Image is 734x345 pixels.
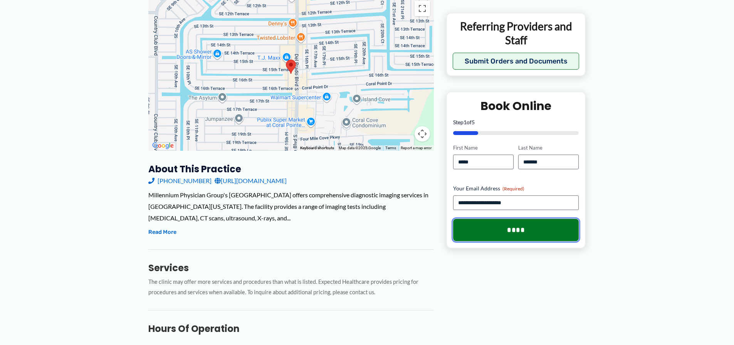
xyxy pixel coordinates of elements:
a: [URL][DOMAIN_NAME] [215,175,287,187]
span: 1 [464,119,467,125]
p: Referring Providers and Staff [453,19,579,47]
span: (Required) [502,185,524,191]
p: Step of [453,120,579,125]
a: Open this area in Google Maps (opens a new window) [150,141,176,151]
img: Google [150,141,176,151]
button: Keyboard shortcuts [300,145,334,151]
h3: Services [148,262,434,274]
h2: Book Online [453,98,579,113]
a: Report a map error [401,146,432,150]
button: Toggle fullscreen view [415,1,430,16]
label: Your Email Address [453,184,579,192]
button: Submit Orders and Documents [453,53,579,70]
button: Map camera controls [415,126,430,142]
a: Terms (opens in new tab) [385,146,396,150]
p: The clinic may offer more services and procedures than what is listed. Expected Healthcare provid... [148,277,434,298]
label: First Name [453,144,514,152]
div: Millennium Physician Group's [GEOGRAPHIC_DATA] offers comprehensive diagnostic imaging services i... [148,189,434,223]
a: [PHONE_NUMBER] [148,175,212,187]
span: 5 [472,119,475,125]
h3: Hours of Operation [148,323,434,335]
label: Last Name [518,144,579,152]
button: Read More [148,228,176,237]
span: Map data ©2025 Google [339,146,381,150]
h3: About this practice [148,163,434,175]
